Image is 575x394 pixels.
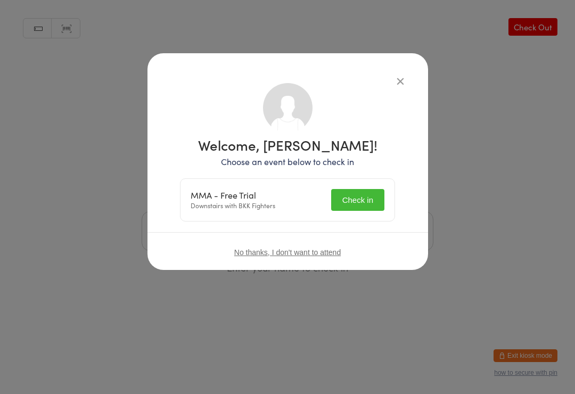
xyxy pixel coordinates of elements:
[191,190,275,200] div: MMA - Free Trial
[191,190,275,210] div: Downstairs with BKK Fighters
[180,155,395,168] p: Choose an event below to check in
[263,83,313,133] img: no_photo.png
[180,138,395,152] h1: Welcome, [PERSON_NAME]!
[331,189,384,211] button: Check in
[234,248,341,257] button: No thanks, I don't want to attend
